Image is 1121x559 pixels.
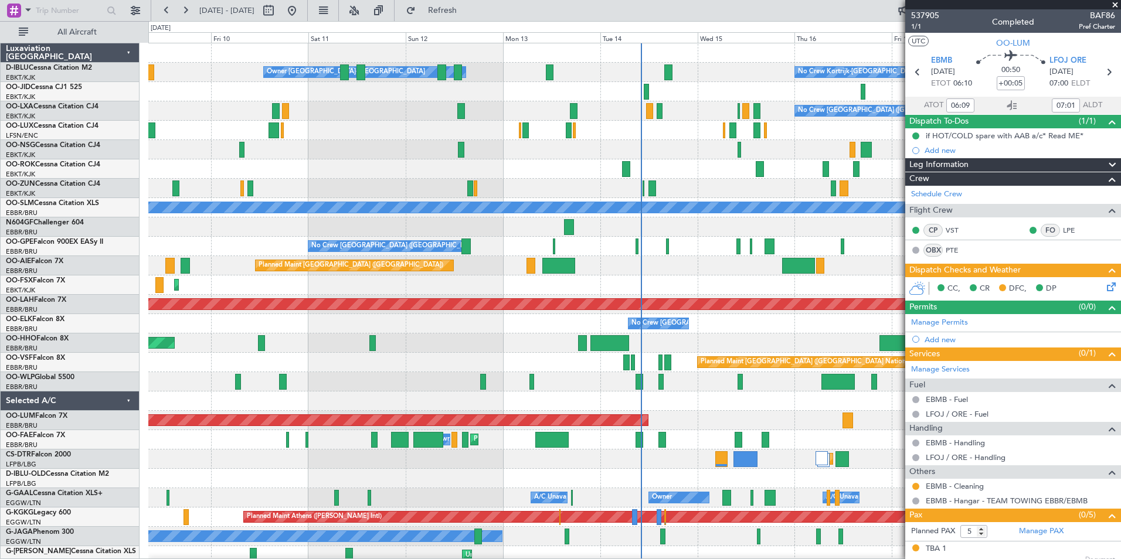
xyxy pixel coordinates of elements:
span: D-IBLU [6,64,29,71]
span: Refresh [418,6,467,15]
a: EBKT/KJK [6,170,35,179]
div: Sat 11 [308,32,406,43]
div: Fri 17 [892,32,989,43]
a: EBBR/BRU [6,383,38,391]
a: EBBR/BRU [6,247,38,256]
span: Leg Information [909,158,969,172]
span: OO-ZUN [6,180,35,188]
a: OO-HHOFalcon 8X [6,335,69,342]
span: Fuel [909,379,925,392]
span: CR [980,283,990,295]
span: OO-LUM [996,37,1030,49]
span: (0/0) [1079,301,1096,313]
span: OO-LXA [6,103,33,110]
div: Owner [GEOGRAPHIC_DATA]-[GEOGRAPHIC_DATA] [267,63,425,81]
span: [DATE] [1049,66,1074,78]
div: Planned Maint Melsbroek Air Base [474,431,576,448]
span: OO-HHO [6,335,36,342]
a: OO-SLMCessna Citation XLS [6,200,99,207]
a: OO-ELKFalcon 8X [6,316,64,323]
span: OO-FAE [6,432,33,439]
span: 537905 [911,9,939,22]
span: OO-LUM [6,413,35,420]
div: if HOT/COLD spare with AAB a/c* Read ME* [926,131,1083,141]
span: Dispatch To-Dos [909,115,969,128]
a: Schedule Crew [911,189,962,200]
div: Wed 15 [698,32,795,43]
a: EBBR/BRU [6,228,38,237]
div: Thu 16 [794,32,892,43]
span: Others [909,465,935,479]
a: OO-ZUNCessna Citation CJ4 [6,180,100,188]
span: OO-FSX [6,277,33,284]
a: EBBR/BRU [6,421,38,430]
div: Add new [925,145,1115,155]
a: EBBR/BRU [6,325,38,333]
span: OO-VSF [6,355,33,362]
div: CP [923,224,943,237]
a: LFPB/LBG [6,460,36,469]
span: 07:00 [1049,78,1068,90]
a: EBKT/KJK [6,151,35,159]
div: A/C Unavailable [534,489,583,506]
div: Owner [652,489,672,506]
span: 00:50 [1001,64,1020,76]
span: 06:10 [953,78,972,90]
a: EBBR/BRU [6,305,38,314]
button: UTC [908,36,929,46]
a: LFOJ / ORE - Handling [926,452,1005,462]
a: EGGW/LTN [6,537,41,546]
a: N604GFChallenger 604 [6,219,84,226]
span: Pref Charter [1079,22,1115,32]
span: Dispatch Checks and Weather [909,264,1021,277]
span: (0/1) [1079,347,1096,359]
span: [DATE] - [DATE] [199,5,254,16]
span: CC, [947,283,960,295]
a: LFOJ / ORE - Fuel [926,409,988,419]
div: Planned Maint Sofia [832,450,892,468]
span: Services [909,347,940,361]
span: [DATE] [931,66,955,78]
a: OO-VSFFalcon 8X [6,355,65,362]
div: No Crew [GEOGRAPHIC_DATA] ([GEOGRAPHIC_DATA] National) [798,102,994,120]
a: OO-LAHFalcon 7X [6,296,66,304]
span: OO-WLP [6,374,35,381]
a: OO-JIDCessna CJ1 525 [6,84,82,91]
a: EBBR/BRU [6,209,38,217]
a: EBMB - Fuel [926,394,968,404]
a: LPE [1063,225,1089,236]
span: (0/5) [1079,509,1096,521]
span: Handling [909,422,943,435]
div: A/C Unavailable [826,489,875,506]
a: EBMB - Handling [926,438,985,448]
span: OO-ROK [6,161,35,168]
a: OO-LXACessna Citation CJ4 [6,103,98,110]
span: OO-LAH [6,296,34,304]
a: CS-DTRFalcon 2000 [6,451,71,458]
span: Crew [909,172,929,186]
a: G-JAGAPhenom 300 [6,529,74,536]
div: No Crew [GEOGRAPHIC_DATA] ([GEOGRAPHIC_DATA] National) [311,237,508,255]
a: EGGW/LTN [6,518,41,527]
span: Flight Crew [909,204,953,217]
a: VST [946,225,972,236]
a: G-[PERSON_NAME]Cessna Citation XLS [6,548,136,555]
a: LFSN/ENC [6,131,38,140]
a: OO-AIEFalcon 7X [6,258,63,265]
div: No Crew Kortrijk-[GEOGRAPHIC_DATA] [798,63,919,81]
span: OO-LUX [6,122,33,129]
a: OO-ROKCessna Citation CJ4 [6,161,100,168]
a: EBBR/BRU [6,267,38,275]
div: Planned Maint [GEOGRAPHIC_DATA] ([GEOGRAPHIC_DATA] National) [701,353,913,371]
a: G-GAALCessna Citation XLS+ [6,490,103,497]
span: G-JAGA [6,529,33,536]
span: All Aircraft [30,28,124,36]
a: Manage PAX [1019,526,1064,537]
a: OO-GPEFalcon 900EX EASy II [6,238,103,246]
a: OO-FAEFalcon 7X [6,432,65,439]
span: Permits [909,301,937,314]
div: Mon 13 [503,32,600,43]
div: Tue 14 [600,32,698,43]
input: Trip Number [36,2,103,19]
span: G-GAAL [6,490,33,497]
